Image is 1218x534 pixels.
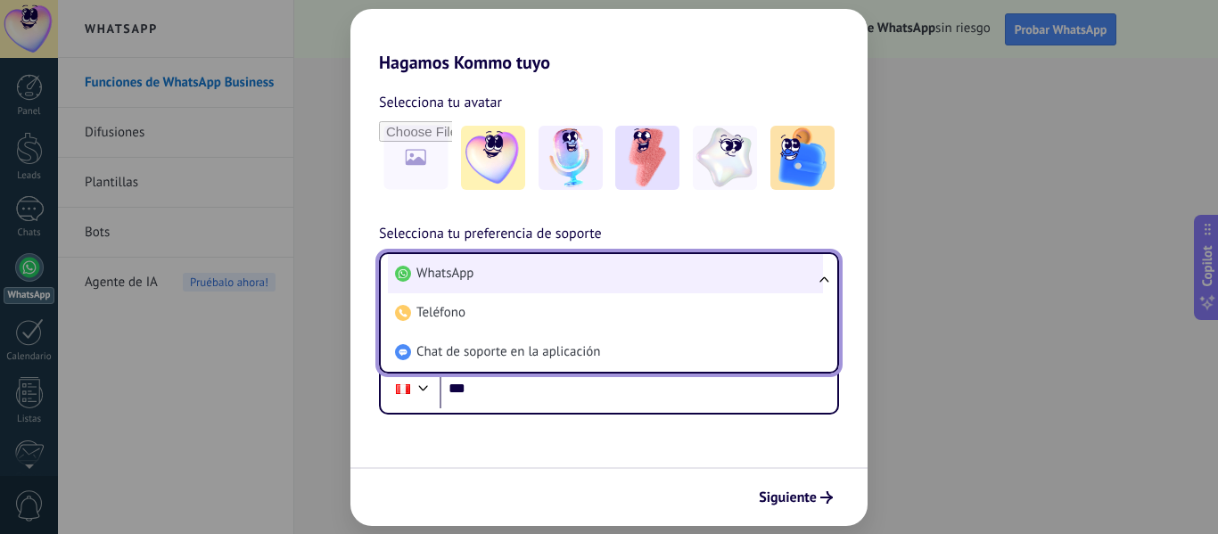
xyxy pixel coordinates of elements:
span: WhatsApp [416,265,473,283]
img: -4.jpeg [693,126,757,190]
img: -5.jpeg [770,126,835,190]
span: Teléfono [416,304,465,322]
h2: Hagamos Kommo tuyo [350,9,868,73]
span: Chat de soporte en la aplicación [416,343,600,361]
img: -3.jpeg [615,126,679,190]
span: Siguiente [759,491,817,504]
div: Peru: + 51 [386,370,420,407]
img: -1.jpeg [461,126,525,190]
img: -2.jpeg [539,126,603,190]
button: Siguiente [751,482,841,513]
span: Selecciona tu preferencia de soporte [379,223,602,246]
span: Selecciona tu avatar [379,91,502,114]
